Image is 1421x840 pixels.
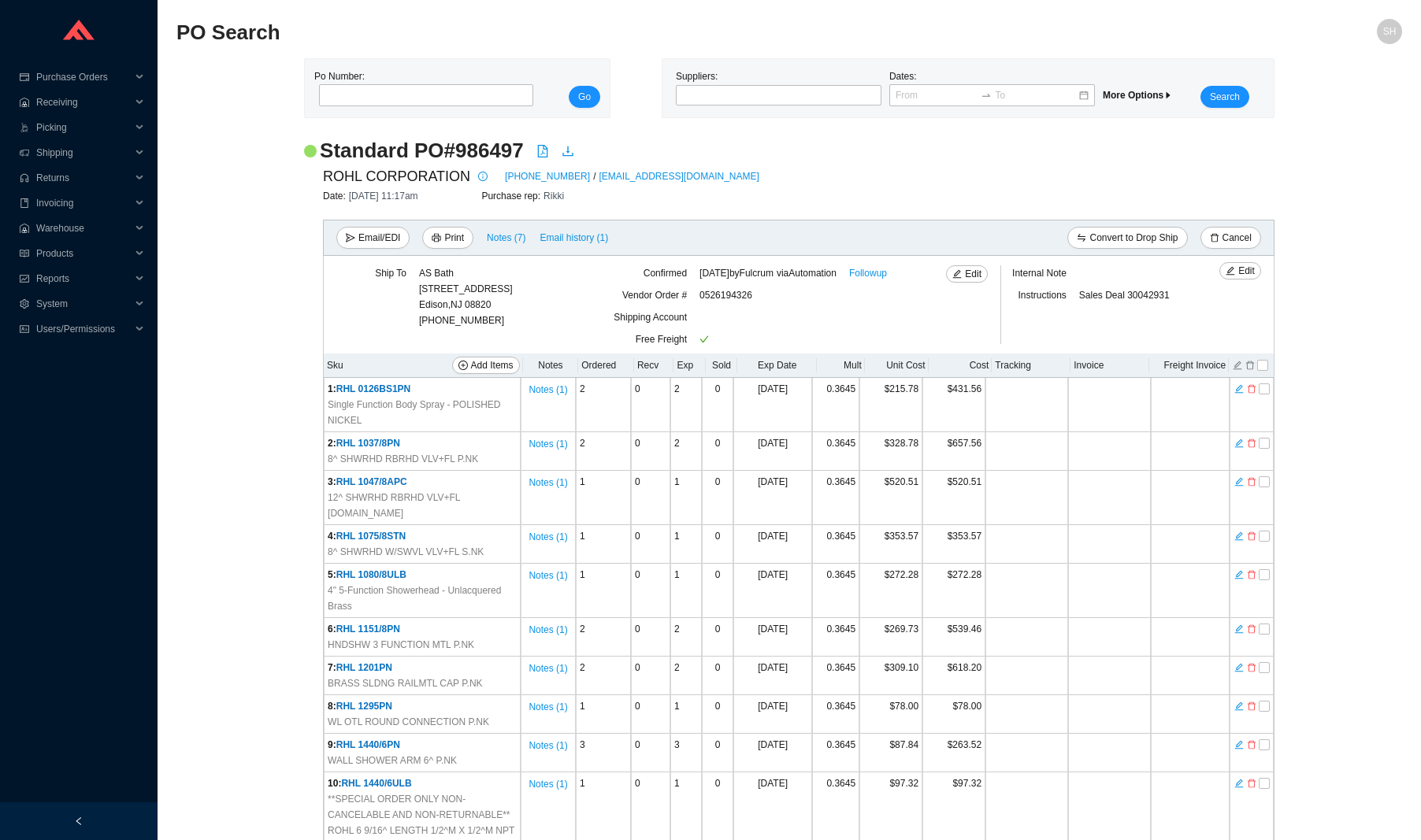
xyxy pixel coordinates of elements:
td: 0 [702,618,733,657]
span: 8^ SHWRHD RBRHD VLV+FL P.NK [328,451,478,467]
td: 0 [702,734,733,772]
span: edit [1234,778,1244,789]
td: 0 [702,525,733,564]
span: Search [1210,89,1240,105]
span: 5 : [328,569,336,580]
td: [DATE] [733,564,812,618]
span: 8 : [328,701,336,712]
td: 1 [576,564,631,618]
td: $328.78 [859,432,922,471]
span: RHL 1047/8APC [336,476,407,487]
span: printer [432,233,441,244]
span: Users/Permissions [36,316,131,342]
span: Email history (1) [540,230,608,246]
span: 8^ SHWRHD W/SWVL VLV+FL S.NK [328,544,484,560]
button: Search [1200,86,1249,108]
span: edit [1234,438,1244,449]
span: Notes ( 1 ) [529,529,567,545]
td: $309.10 [859,657,922,695]
span: Instructions [1018,290,1066,301]
span: Notes ( 7 ) [487,230,525,246]
h2: PO Search [176,19,1096,46]
td: [DATE] [733,378,812,432]
th: Exp Date [737,353,817,378]
a: file-pdf [536,145,549,161]
td: $431.56 [922,378,985,432]
td: 0.3645 [812,471,859,525]
td: [DATE] [733,432,812,471]
div: Sku [327,357,519,374]
span: Vendor Order # [622,290,687,301]
td: 0 [631,378,670,432]
td: 1 [670,564,702,618]
span: 4 : [328,531,336,542]
span: RHL 0126BS1PN [336,383,411,394]
td: 0 [702,657,733,695]
button: edit [1234,622,1245,633]
button: delete [1246,529,1257,540]
button: edit [1232,358,1243,369]
span: Shipping Account [614,312,687,323]
span: 6 : [328,624,336,635]
span: Edit [965,266,981,282]
button: Notes (1) [528,435,568,446]
td: $618.20 [922,657,985,695]
span: Rikki [544,191,564,202]
th: Cost [929,353,992,378]
th: Invoice [1070,353,1149,378]
span: 7 : [328,662,336,673]
button: delete [1246,699,1257,710]
th: Freight Invoice [1149,353,1229,378]
td: 2 [670,657,702,695]
span: 1 : [328,383,336,394]
td: $520.51 [859,471,922,525]
span: edit [1234,569,1244,580]
td: 0 [631,618,670,657]
span: [DATE] 11:17am [349,191,418,202]
button: edit [1234,436,1245,447]
span: edit [1234,383,1244,394]
td: 1 [576,525,631,564]
td: 3 [576,734,631,772]
button: Notes (1) [528,381,568,392]
button: info-circle [470,165,492,187]
span: HNDSHW 3 FUNCTION MTL P.NK [328,637,474,653]
a: download [562,145,574,161]
th: Notes [523,353,579,378]
span: 9 : [328,739,336,750]
td: $272.28 [859,564,922,618]
input: To [995,87,1078,103]
button: delete [1246,661,1257,672]
td: 0 [631,432,670,471]
span: 2 : [328,438,336,449]
span: Edit [1238,263,1255,279]
span: delete [1210,233,1219,244]
span: Date: [323,191,349,202]
td: 0.3645 [812,734,859,772]
span: Picking [36,115,131,140]
span: delete [1247,701,1256,712]
td: 0 [631,564,670,618]
span: Notes ( 1 ) [529,661,567,676]
td: 0.3645 [812,432,859,471]
span: book [19,198,30,208]
span: Cancel [1223,230,1252,246]
span: left [74,816,83,826]
span: Ship To [375,268,406,279]
td: [DATE] [733,657,812,695]
td: 0 [631,471,670,525]
div: Sales Deal 30042931 [1079,287,1215,309]
td: 1 [576,471,631,525]
td: 0 [702,378,733,432]
td: $87.84 [859,734,922,772]
span: idcard [19,324,30,334]
div: AS Bath [STREET_ADDRESS] Edison , NJ 08820 [419,265,513,313]
span: SH [1383,19,1397,44]
span: edit [1234,739,1244,750]
td: 0 [631,657,670,695]
span: Warehouse [36,216,131,241]
span: 4" 5-Function Showerhead - Unlacquered Brass [328,583,517,614]
a: Followup [849,265,887,281]
td: 0 [631,734,670,772]
span: 3 : [328,476,336,487]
